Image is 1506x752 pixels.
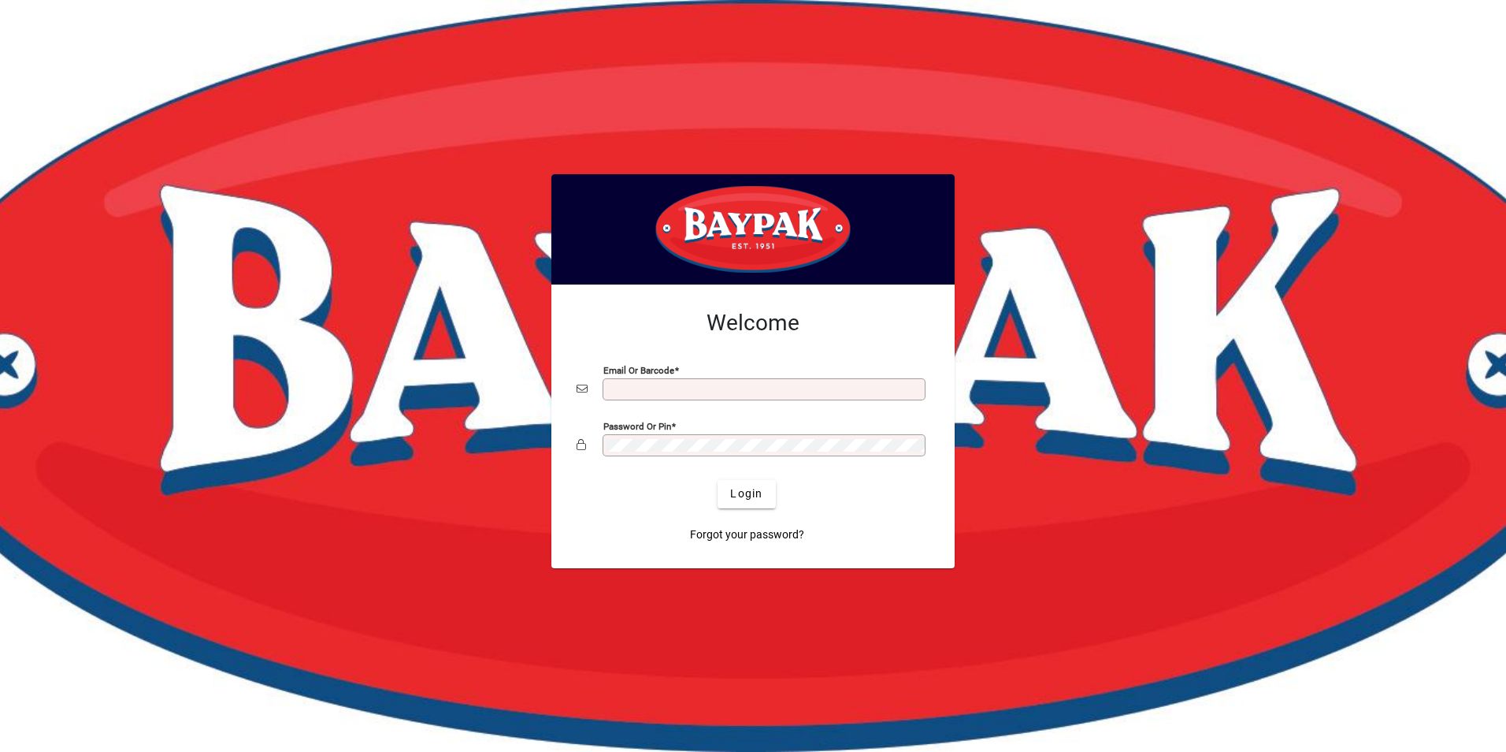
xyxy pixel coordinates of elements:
span: Login [730,486,762,502]
a: Forgot your password? [684,521,810,549]
mat-label: Password or Pin [603,420,671,431]
mat-label: Email or Barcode [603,364,674,375]
h2: Welcome [577,310,929,337]
button: Login [718,480,775,508]
span: Forgot your password? [690,527,804,543]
